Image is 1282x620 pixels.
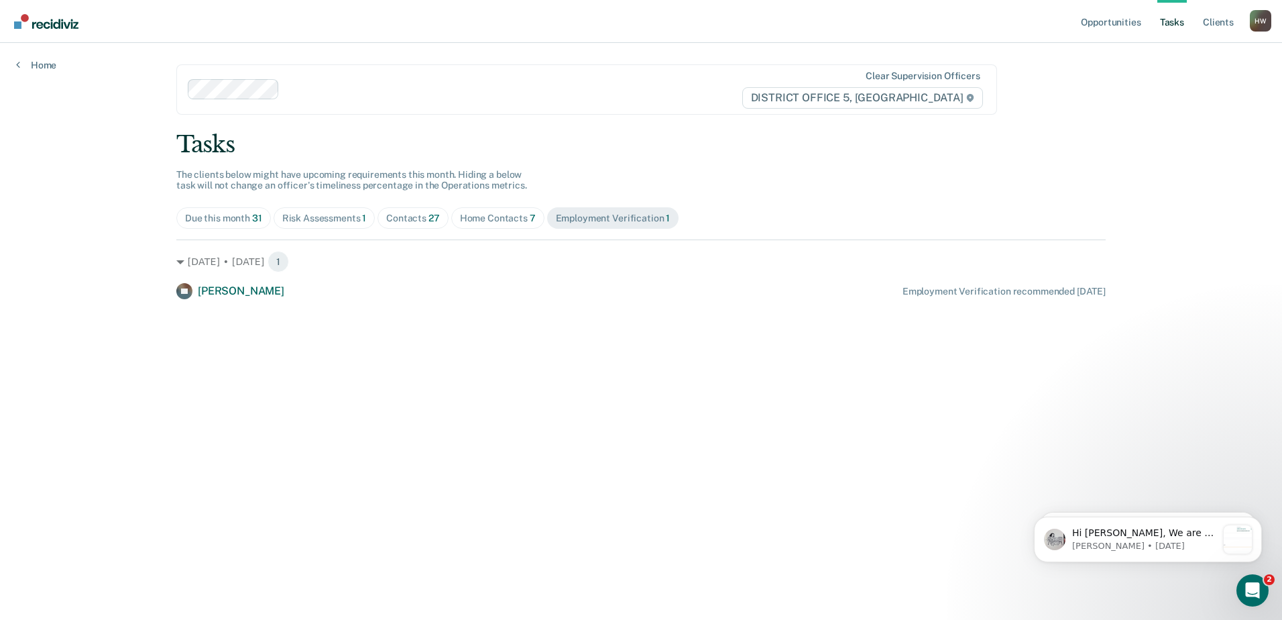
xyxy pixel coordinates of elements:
[282,213,367,224] div: Risk Assessments
[176,251,1106,272] div: [DATE] • [DATE] 1
[1014,490,1282,584] iframe: Intercom notifications message
[666,213,670,223] span: 1
[185,213,262,224] div: Due this month
[362,213,366,223] span: 1
[1264,574,1275,585] span: 2
[386,213,440,224] div: Contacts
[428,213,440,223] span: 27
[16,59,56,71] a: Home
[742,87,983,109] span: DISTRICT OFFICE 5, [GEOGRAPHIC_DATA]
[176,169,527,191] span: The clients below might have upcoming requirements this month. Hiding a below task will not chang...
[252,213,262,223] span: 31
[1250,10,1271,32] div: H W
[1236,574,1269,607] iframe: Intercom live chat
[556,213,671,224] div: Employment Verification
[866,70,980,82] div: Clear supervision officers
[14,14,78,29] img: Recidiviz
[198,285,284,297] span: [PERSON_NAME]
[268,251,289,272] span: 1
[530,213,536,223] span: 7
[460,213,536,224] div: Home Contacts
[902,286,1106,297] div: Employment Verification recommended [DATE]
[176,131,1106,158] div: Tasks
[1250,10,1271,32] button: Profile dropdown button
